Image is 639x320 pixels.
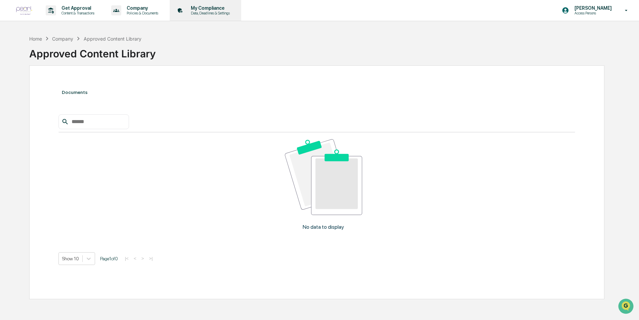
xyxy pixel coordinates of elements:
button: > [139,256,146,261]
div: 🔎 [7,98,12,103]
span: Pylon [67,114,81,119]
img: logo [16,6,32,15]
div: 🖐️ [7,85,12,91]
p: Content & Transactions [56,11,98,15]
span: Attestations [55,85,83,91]
button: |< [123,256,131,261]
div: Start new chat [23,51,110,58]
div: Approved Content Library [29,42,604,60]
a: 🗄️Attestations [46,82,86,94]
p: Get Approval [56,5,98,11]
p: How can we help? [7,14,122,25]
div: Approved Content Library [84,36,141,42]
img: No data [285,139,363,215]
span: Preclearance [13,85,43,91]
iframe: Open customer support [617,298,636,316]
span: Data Lookup [13,97,42,104]
p: Company [121,5,162,11]
div: Documents [58,83,576,102]
div: Home [29,36,42,42]
a: Powered byPylon [47,113,81,119]
a: 🖐️Preclearance [4,82,46,94]
p: Access Persons [569,11,615,15]
div: We're available if you need us! [23,58,85,63]
p: Data, Deadlines & Settings [185,11,233,15]
p: [PERSON_NAME] [569,5,615,11]
div: Company [52,36,73,42]
div: 🗄️ [49,85,54,91]
button: >| [147,256,155,261]
p: No data to display [303,224,344,230]
p: My Compliance [185,5,233,11]
p: Policies & Documents [121,11,162,15]
img: 1746055101610-c473b297-6a78-478c-a979-82029cc54cd1 [7,51,19,63]
button: Start new chat [114,53,122,61]
a: 🔎Data Lookup [4,95,45,107]
span: Page 1 of 0 [100,256,118,261]
button: < [132,256,138,261]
